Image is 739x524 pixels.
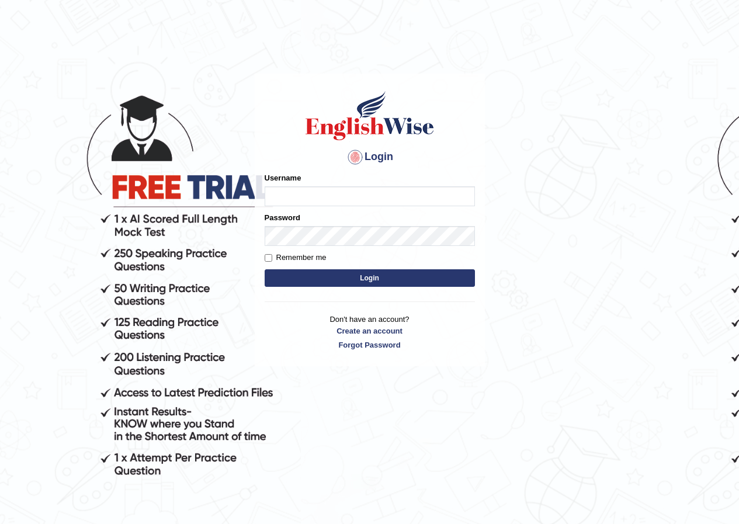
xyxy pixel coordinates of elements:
[265,339,475,351] a: Forgot Password
[303,89,436,142] img: Logo of English Wise sign in for intelligent practice with AI
[265,172,301,183] label: Username
[265,148,475,166] h4: Login
[265,325,475,336] a: Create an account
[265,254,272,262] input: Remember me
[265,252,327,263] label: Remember me
[265,269,475,287] button: Login
[265,314,475,350] p: Don't have an account?
[265,212,300,223] label: Password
